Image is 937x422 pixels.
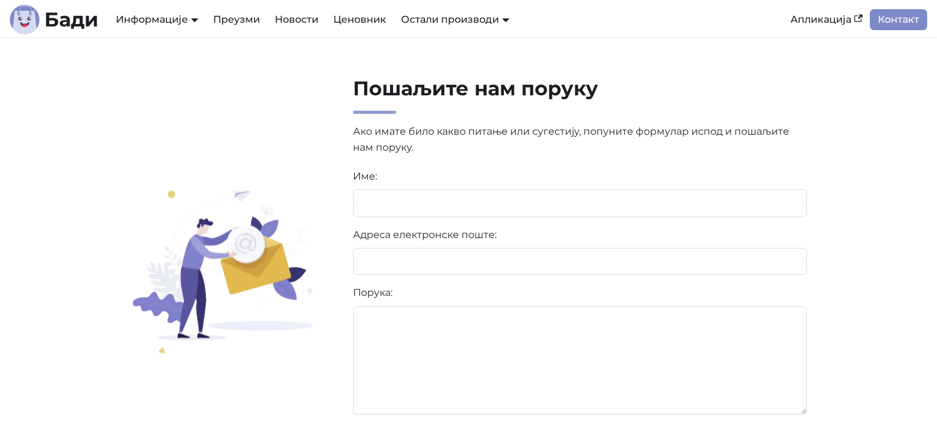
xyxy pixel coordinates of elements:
[353,76,808,114] h2: Пошаљите нам поруку
[783,9,870,30] a: Апликација
[126,188,317,354] img: Пошаљите нам поруку
[44,10,99,30] b: Бади
[10,5,99,34] a: ЛогоБади
[353,227,808,243] label: Адреса електронске поште:
[326,9,394,30] a: Ценовник
[206,9,267,30] a: Преузми
[353,169,808,185] label: Име:
[401,14,509,25] a: Остали производи
[870,9,927,30] a: Контакт
[353,124,808,156] p: Ако имате било какво питање или сугестију, попуните формулар испод и пошаљите нам поруку.
[116,14,198,25] a: Информације
[353,285,808,301] label: Порука:
[267,9,326,30] a: Новости
[10,5,39,34] img: Лого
